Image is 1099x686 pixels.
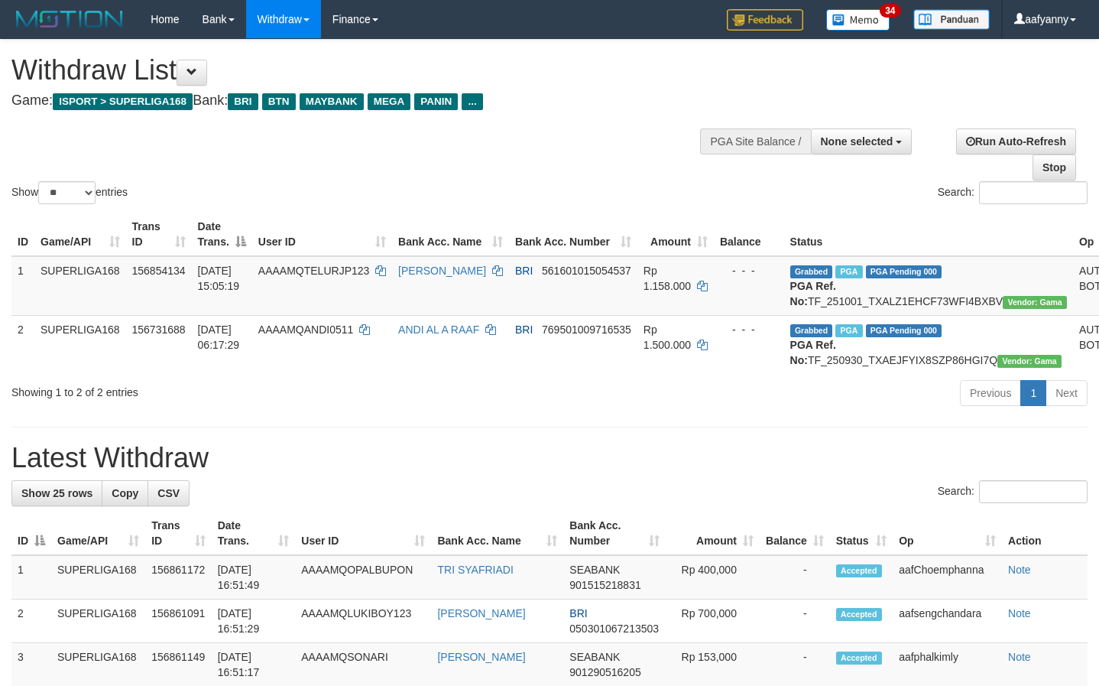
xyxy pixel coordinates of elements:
td: [DATE] 16:51:29 [212,600,296,643]
th: Bank Acc. Name: activate to sort column ascending [392,213,509,256]
span: Copy 050301067213503 to clipboard [569,623,659,635]
div: - - - [720,322,778,337]
span: Grabbed [790,265,833,278]
th: Bank Acc. Number: activate to sort column ascending [563,512,666,555]
span: AAAAMQANDI0511 [258,323,354,336]
label: Show entries [11,181,128,204]
span: Show 25 rows [21,487,92,499]
input: Search: [979,480,1088,503]
div: - - - [720,263,778,278]
th: Trans ID: activate to sort column ascending [145,512,212,555]
td: AAAAMQOPALBUPON [295,555,431,600]
span: Copy 901290516205 to clipboard [569,666,640,678]
span: Copy 561601015054537 to clipboard [542,265,631,277]
span: BRI [515,323,533,336]
th: User ID: activate to sort column ascending [252,213,392,256]
span: Marked by aafromsomean [835,324,862,337]
h4: Game: Bank: [11,93,718,109]
span: PGA Pending [866,324,942,337]
span: [DATE] 06:17:29 [198,323,240,351]
a: [PERSON_NAME] [437,607,525,619]
select: Showentries [38,181,96,204]
label: Search: [938,480,1088,503]
div: PGA Site Balance / [700,128,810,154]
td: SUPERLIGA168 [34,315,126,374]
th: ID: activate to sort column descending [11,512,51,555]
th: Action [1002,512,1088,555]
a: TRI SYAFRIADI [437,564,513,576]
span: Copy 901515218831 to clipboard [569,579,640,591]
a: CSV [148,480,190,506]
td: - [760,555,830,600]
a: 1 [1020,380,1046,406]
span: MAYBANK [300,93,364,110]
span: Grabbed [790,324,833,337]
th: ID [11,213,34,256]
span: SEABANK [569,651,620,663]
th: Amount: activate to sort column ascending [637,213,714,256]
th: Game/API: activate to sort column ascending [51,512,145,555]
img: Button%20Memo.svg [826,9,890,31]
td: aafChoemphanna [893,555,1002,600]
td: Rp 700,000 [666,600,760,643]
td: 1 [11,256,34,316]
td: - [760,600,830,643]
a: [PERSON_NAME] [437,651,525,663]
span: BRI [569,607,587,619]
b: PGA Ref. No: [790,339,836,366]
span: ISPORT > SUPERLIGA168 [53,93,193,110]
span: CSV [157,487,180,499]
a: Previous [960,380,1021,406]
span: PANIN [414,93,458,110]
span: Vendor URL: https://trx31.1velocity.biz [1003,296,1067,309]
th: User ID: activate to sort column ascending [295,512,431,555]
span: AAAAMQTELURJP123 [258,265,370,277]
a: Note [1008,564,1031,576]
th: Date Trans.: activate to sort column ascending [212,512,296,555]
span: PGA Pending [866,265,942,278]
th: Game/API: activate to sort column ascending [34,213,126,256]
td: AAAAMQLUKIBOY123 [295,600,431,643]
a: Run Auto-Refresh [956,128,1076,154]
td: TF_250930_TXAEJFYIX8SZP86HGI7Q [784,315,1073,374]
th: Status [784,213,1073,256]
td: 156861172 [145,555,212,600]
b: PGA Ref. No: [790,280,836,307]
input: Search: [979,181,1088,204]
td: Rp 400,000 [666,555,760,600]
th: Trans ID: activate to sort column ascending [126,213,192,256]
span: Accepted [836,564,882,577]
span: Accepted [836,652,882,665]
span: 34 [880,4,900,18]
span: BTN [262,93,296,110]
span: BRI [228,93,258,110]
span: 156854134 [132,265,186,277]
th: Bank Acc. Number: activate to sort column ascending [509,213,637,256]
a: Note [1008,607,1031,619]
span: 156731688 [132,323,186,336]
td: 1 [11,555,51,600]
th: Balance [714,213,784,256]
th: Balance: activate to sort column ascending [760,512,830,555]
h1: Latest Withdraw [11,443,1088,473]
td: SUPERLIGA168 [51,555,145,600]
span: Vendor URL: https://trx31.1velocity.biz [997,355,1062,368]
a: [PERSON_NAME] [398,265,486,277]
td: 2 [11,315,34,374]
th: Bank Acc. Name: activate to sort column ascending [431,512,563,555]
span: Rp 1.500.000 [644,323,691,351]
span: [DATE] 15:05:19 [198,265,240,292]
span: Copy 769501009716535 to clipboard [542,323,631,336]
td: aafsengchandara [893,600,1002,643]
span: SEABANK [569,564,620,576]
span: ... [462,93,482,110]
td: TF_251001_TXALZ1EHCF73WFI4BXBV [784,256,1073,316]
img: MOTION_logo.png [11,8,128,31]
span: Rp 1.158.000 [644,265,691,292]
button: None selected [811,128,913,154]
h1: Withdraw List [11,55,718,86]
th: Amount: activate to sort column ascending [666,512,760,555]
span: MEGA [368,93,411,110]
th: Op: activate to sort column ascending [893,512,1002,555]
td: [DATE] 16:51:49 [212,555,296,600]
